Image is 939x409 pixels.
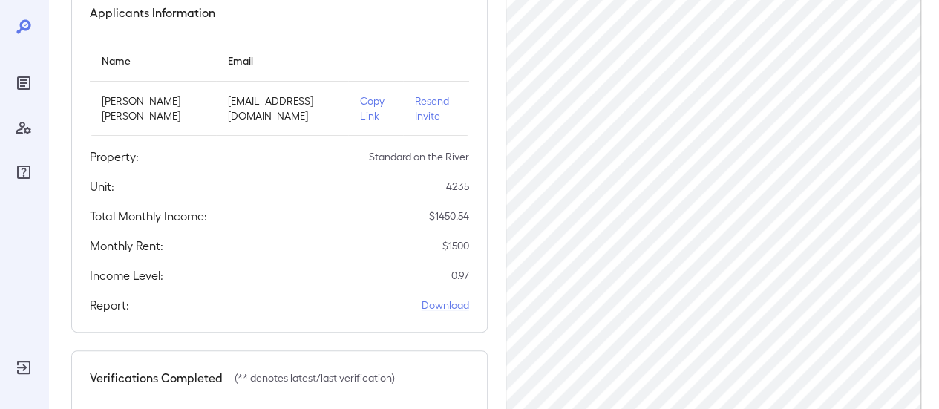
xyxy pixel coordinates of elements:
[429,209,469,223] p: $ 1450.54
[12,160,36,184] div: FAQ
[90,4,215,22] h5: Applicants Information
[90,39,216,82] th: Name
[90,369,223,387] h5: Verifications Completed
[90,177,114,195] h5: Unit:
[90,296,129,314] h5: Report:
[90,207,207,225] h5: Total Monthly Income:
[228,94,336,123] p: [EMAIL_ADDRESS][DOMAIN_NAME]
[90,237,163,255] h5: Monthly Rent:
[12,116,36,140] div: Manage Users
[102,94,204,123] p: [PERSON_NAME] [PERSON_NAME]
[446,179,469,194] p: 4235
[12,71,36,95] div: Reports
[369,149,469,164] p: Standard on the River
[451,268,469,283] p: 0.97
[12,356,36,379] div: Log Out
[415,94,457,123] p: Resend Invite
[422,298,469,313] a: Download
[90,148,139,166] h5: Property:
[90,39,469,136] table: simple table
[235,370,395,385] p: (** denotes latest/last verification)
[216,39,348,82] th: Email
[442,238,469,253] p: $ 1500
[360,94,390,123] p: Copy Link
[90,266,163,284] h5: Income Level:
